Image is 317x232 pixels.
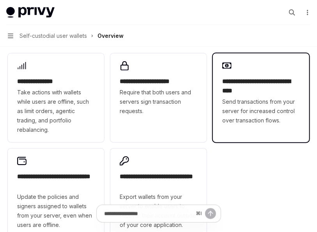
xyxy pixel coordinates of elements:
img: light logo [6,7,55,18]
button: Send message [205,208,216,219]
input: Ask a question... [104,205,193,222]
span: Take actions with wallets while users are offline, such as limit orders, agentic trading, and por... [17,88,95,135]
button: Open search [286,6,298,19]
span: Self-custodial user wallets [19,31,87,41]
button: More actions [303,7,311,18]
a: **** **** *****Take actions with wallets while users are offline, such as limit orders, agentic t... [8,53,104,142]
span: Send transactions from your server for increased control over transaction flows. [222,97,300,125]
span: Require that both users and servers sign transaction requests. [120,88,197,116]
div: Overview [97,31,124,41]
span: Update the policies and signers assigned to wallets from your server, even when users are offline. [17,192,95,230]
span: Export wallets from your server to enable users to recover their account outside of your core app... [120,192,197,230]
